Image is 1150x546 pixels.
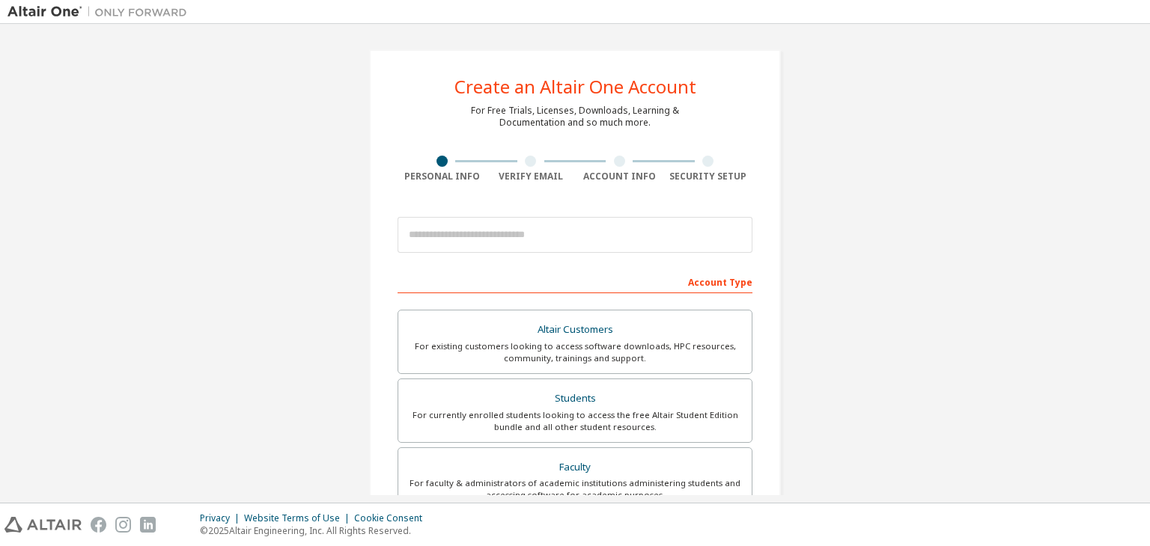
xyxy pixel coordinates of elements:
img: Altair One [7,4,195,19]
div: Security Setup [664,171,753,182]
div: Account Type [398,269,752,293]
div: Students [407,388,743,409]
div: Cookie Consent [354,512,431,524]
div: For currently enrolled students looking to access the free Altair Student Edition bundle and all ... [407,409,743,433]
img: linkedin.svg [140,517,156,533]
p: © 2025 Altair Engineering, Inc. All Rights Reserved. [200,524,431,537]
div: Website Terms of Use [244,512,354,524]
div: Verify Email [487,171,576,182]
img: instagram.svg [115,517,131,533]
div: Faculty [407,457,743,478]
div: For faculty & administrators of academic institutions administering students and accessing softwa... [407,477,743,501]
div: Create an Altair One Account [454,78,696,96]
div: Account Info [575,171,664,182]
div: Altair Customers [407,319,743,340]
img: facebook.svg [91,517,106,533]
div: For Free Trials, Licenses, Downloads, Learning & Documentation and so much more. [471,105,679,129]
div: For existing customers looking to access software downloads, HPC resources, community, trainings ... [407,340,743,364]
div: Personal Info [398,171,487,182]
img: altair_logo.svg [4,517,82,533]
div: Privacy [200,512,244,524]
